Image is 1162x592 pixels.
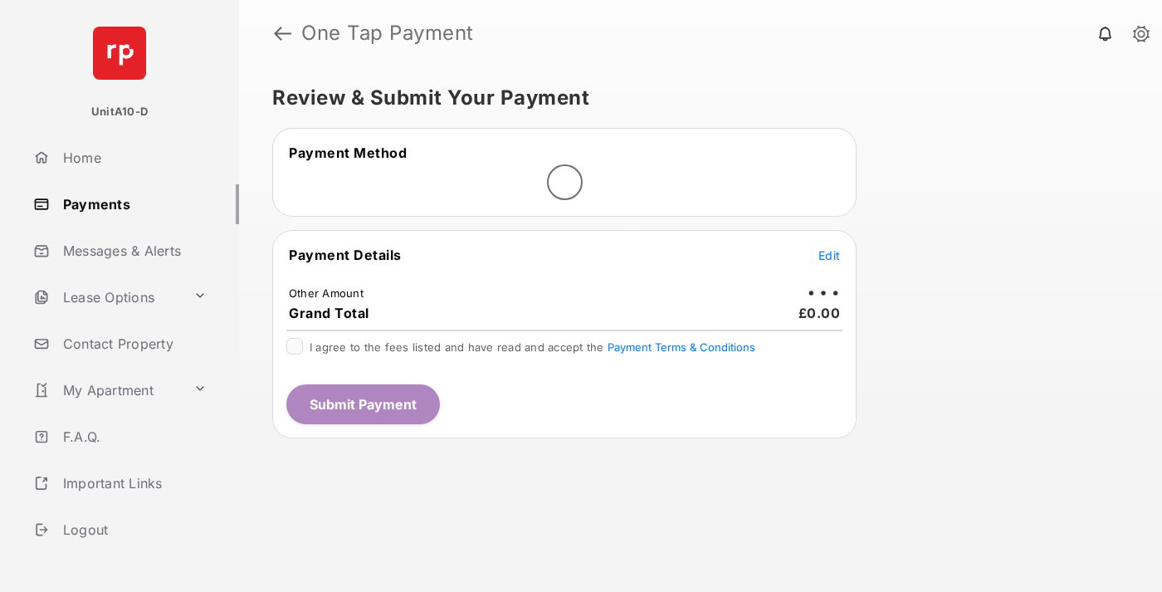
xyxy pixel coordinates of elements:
[286,384,440,424] button: Submit Payment
[27,277,187,317] a: Lease Options
[27,370,187,410] a: My Apartment
[289,144,407,161] span: Payment Method
[288,286,364,301] td: Other Amount
[27,231,239,271] a: Messages & Alerts
[27,463,213,503] a: Important Links
[818,247,840,263] button: Edit
[27,324,239,364] a: Contact Property
[93,27,146,80] img: svg+xml;base64,PHN2ZyB4bWxucz0iaHR0cDovL3d3dy53My5vcmcvMjAwMC9zdmciIHdpZHRoPSI2NCIgaGVpZ2h0PSI2NC...
[818,248,840,262] span: Edit
[27,184,239,224] a: Payments
[301,23,474,43] strong: One Tap Payment
[91,104,148,120] p: UnitA10-D
[27,510,239,550] a: Logout
[310,340,755,354] span: I agree to the fees listed and have read and accept the
[289,305,369,321] span: Grand Total
[608,340,755,354] button: I agree to the fees listed and have read and accept the
[27,417,239,457] a: F.A.Q.
[289,247,402,263] span: Payment Details
[27,138,239,178] a: Home
[798,305,841,321] span: £0.00
[272,88,1116,108] h5: Review & Submit Your Payment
